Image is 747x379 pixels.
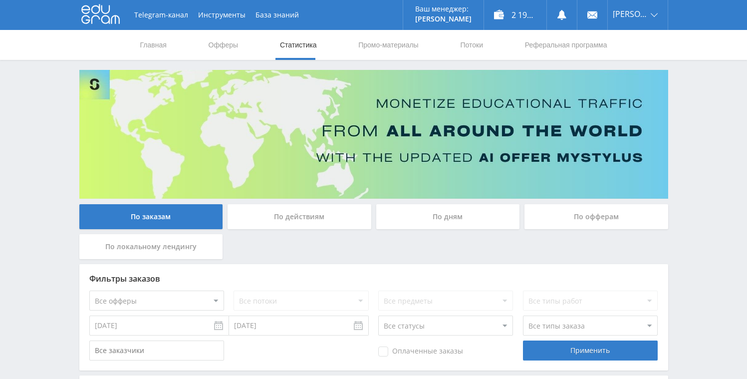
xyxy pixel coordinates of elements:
[415,5,472,13] p: Ваш менеджер:
[378,347,463,357] span: Оплаченные заказы
[613,10,648,18] span: [PERSON_NAME]
[376,204,520,229] div: По дням
[79,234,223,259] div: По локальному лендингу
[279,30,318,60] a: Статистика
[415,15,472,23] p: [PERSON_NAME]
[524,30,608,60] a: Реферальная программа
[79,204,223,229] div: По заказам
[79,70,668,199] img: Banner
[139,30,168,60] a: Главная
[89,274,658,283] div: Фильтры заказов
[89,341,224,361] input: Все заказчики
[357,30,419,60] a: Промо-материалы
[459,30,484,60] a: Потоки
[208,30,240,60] a: Офферы
[228,204,371,229] div: По действиям
[524,204,668,229] div: По офферам
[523,341,658,361] div: Применить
